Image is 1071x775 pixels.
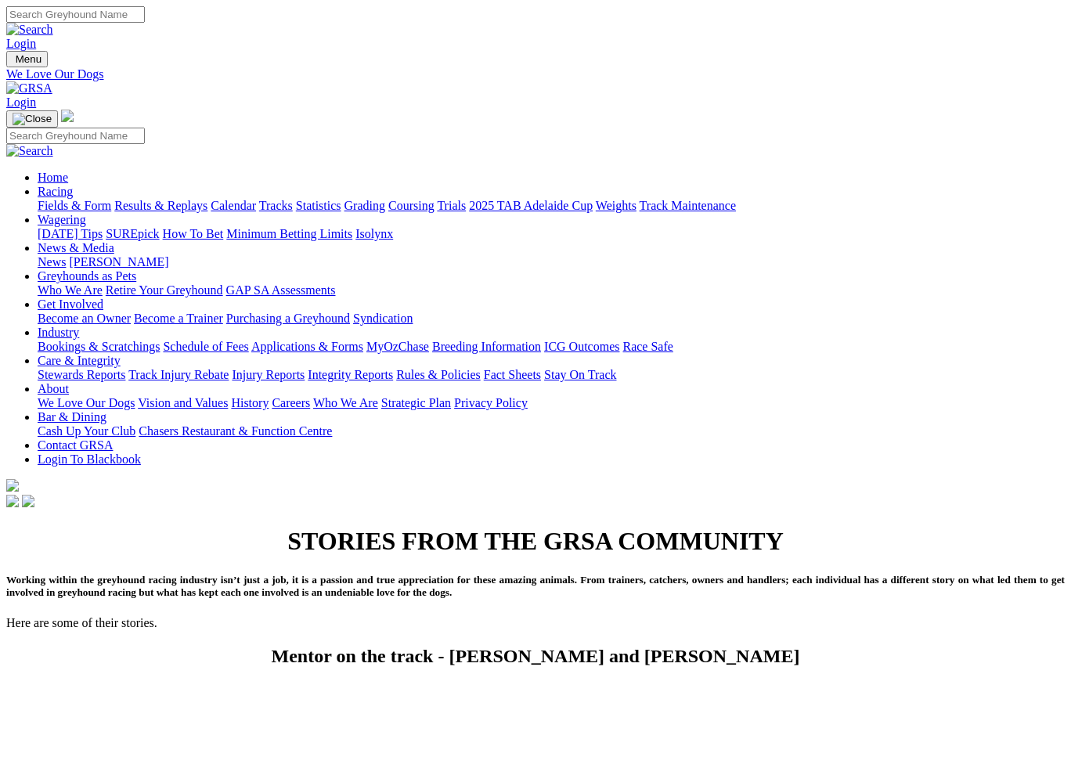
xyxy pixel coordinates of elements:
[6,495,19,507] img: facebook.svg
[308,368,393,381] a: Integrity Reports
[259,199,293,212] a: Tracks
[381,396,451,409] a: Strategic Plan
[296,199,341,212] a: Statistics
[16,53,41,65] span: Menu
[38,171,68,184] a: Home
[396,368,481,381] a: Rules & Policies
[313,396,378,409] a: Who We Are
[432,340,541,353] a: Breeding Information
[22,495,34,507] img: twitter.svg
[6,96,36,109] a: Login
[622,340,673,353] a: Race Safe
[134,312,223,325] a: Become a Trainer
[469,199,593,212] a: 2025 TAB Adelaide Cup
[38,368,125,381] a: Stewards Reports
[226,283,336,297] a: GAP SA Assessments
[13,113,52,125] img: Close
[38,312,131,325] a: Become an Owner
[437,199,466,212] a: Trials
[231,396,269,409] a: History
[38,283,1065,297] div: Greyhounds as Pets
[38,199,1065,213] div: Racing
[6,51,48,67] button: Toggle navigation
[38,213,86,226] a: Wagering
[6,128,145,144] input: Search
[38,199,111,212] a: Fields & Form
[38,368,1065,382] div: Care & Integrity
[454,396,528,409] a: Privacy Policy
[38,297,103,311] a: Get Involved
[484,368,541,381] a: Fact Sheets
[211,199,256,212] a: Calendar
[6,616,1065,630] p: Here are some of their stories.
[38,452,141,466] a: Login To Blackbook
[344,199,385,212] a: Grading
[6,81,52,96] img: GRSA
[38,255,1065,269] div: News & Media
[38,241,114,254] a: News & Media
[6,37,36,50] a: Login
[596,199,636,212] a: Weights
[38,438,113,452] a: Contact GRSA
[38,269,136,283] a: Greyhounds as Pets
[640,199,736,212] a: Track Maintenance
[106,283,223,297] a: Retire Your Greyhound
[38,185,73,198] a: Racing
[38,227,103,240] a: [DATE] Tips
[38,227,1065,241] div: Wagering
[6,144,53,158] img: Search
[6,527,1065,556] h1: STORIES FROM THE GRSA COMMUNITY
[544,340,619,353] a: ICG Outcomes
[38,424,1065,438] div: Bar & Dining
[251,340,363,353] a: Applications & Forms
[38,410,106,424] a: Bar & Dining
[106,227,159,240] a: SUREpick
[6,646,1065,667] h2: Mentor on the track - [PERSON_NAME] and [PERSON_NAME]
[138,396,228,409] a: Vision and Values
[38,340,160,353] a: Bookings & Scratchings
[38,424,135,438] a: Cash Up Your Club
[61,110,74,122] img: logo-grsa-white.png
[6,110,58,128] button: Toggle navigation
[6,6,145,23] input: Search
[226,312,350,325] a: Purchasing a Greyhound
[38,396,135,409] a: We Love Our Dogs
[6,479,19,492] img: logo-grsa-white.png
[38,354,121,367] a: Care & Integrity
[69,255,168,269] a: [PERSON_NAME]
[544,368,616,381] a: Stay On Track
[388,199,435,212] a: Coursing
[38,396,1065,410] div: About
[272,396,310,409] a: Careers
[38,312,1065,326] div: Get Involved
[38,382,69,395] a: About
[232,368,305,381] a: Injury Reports
[38,283,103,297] a: Who We Are
[6,23,53,37] img: Search
[366,340,429,353] a: MyOzChase
[163,340,248,353] a: Schedule of Fees
[38,255,66,269] a: News
[139,424,332,438] a: Chasers Restaurant & Function Centre
[38,326,79,339] a: Industry
[114,199,207,212] a: Results & Replays
[38,340,1065,354] div: Industry
[226,227,352,240] a: Minimum Betting Limits
[353,312,413,325] a: Syndication
[6,574,1065,599] h5: Working within the greyhound racing industry isn’t just a job, it is a passion and true appreciat...
[163,227,224,240] a: How To Bet
[6,67,1065,81] a: We Love Our Dogs
[355,227,393,240] a: Isolynx
[128,368,229,381] a: Track Injury Rebate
